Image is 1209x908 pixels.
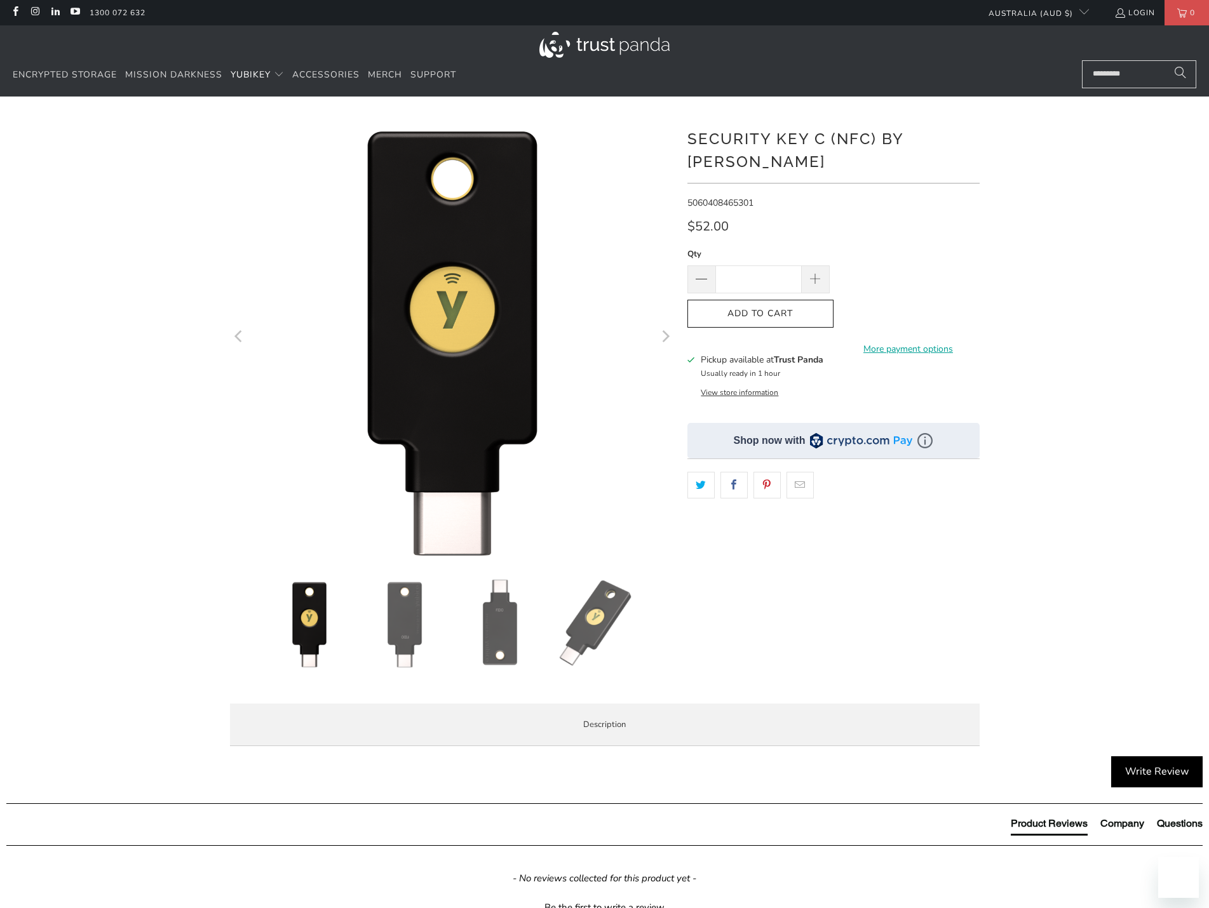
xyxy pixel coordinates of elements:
a: More payment options [837,342,980,356]
span: Encrypted Storage [13,69,117,81]
a: Mission Darkness [125,60,222,90]
a: Trust Panda Australia on LinkedIn [50,8,60,18]
span: Mission Darkness [125,69,222,81]
div: Reviews Tabs [1011,817,1203,842]
div: Write Review [1111,756,1203,788]
label: Qty [687,247,830,261]
b: Trust Panda [774,354,823,366]
nav: Translation missing: en.navigation.header.main_nav [13,60,456,90]
a: Accessories [292,60,360,90]
a: Share this on Facebook [720,472,748,498]
img: Trust Panda Australia [539,32,670,58]
span: 5060408465301 [687,197,753,209]
a: Share this on Pinterest [753,472,781,498]
h3: Pickup available at [701,353,823,366]
div: Questions [1157,817,1203,831]
iframe: Button to launch messaging window [1158,857,1199,898]
small: Usually ready in 1 hour [701,368,780,378]
a: Share this on Twitter [687,472,715,498]
a: Encrypted Storage [13,60,117,90]
button: Previous [229,116,250,560]
a: 1300 072 632 [90,6,145,20]
img: Security Key C (NFC) by Yubico - Trust Panda [360,579,449,668]
a: Merch [368,60,402,90]
button: Search [1165,60,1196,88]
label: Description [230,704,980,746]
span: Add to Cart [701,309,820,319]
em: - No reviews collected for this product yet - [513,872,696,885]
a: Trust Panda Australia on Instagram [29,8,40,18]
span: Merch [368,69,402,81]
img: Security Key C (NFC) by Yubico - Trust Panda [265,579,354,668]
span: $52.00 [687,218,729,235]
summary: YubiKey [231,60,284,90]
a: Trust Panda Australia on YouTube [69,8,80,18]
input: Search... [1082,60,1196,88]
img: Security Key C (NFC) by Yubico - Trust Panda [456,579,544,668]
a: Trust Panda Australia on Facebook [10,8,20,18]
button: View store information [701,387,778,397]
a: Login [1114,6,1155,20]
span: YubiKey [231,69,271,81]
span: Support [410,69,456,81]
span: Accessories [292,69,360,81]
a: Email this to a friend [787,472,814,498]
img: Security Key C (NFC) by Yubico - Trust Panda [551,579,640,668]
button: Add to Cart [687,300,834,328]
div: Shop now with [734,434,806,448]
a: Support [410,60,456,90]
div: Product Reviews [1011,817,1088,831]
h1: Security Key C (NFC) by [PERSON_NAME] [687,125,980,173]
button: Next [655,116,675,560]
div: Company [1100,817,1144,831]
a: Security Key C (NFC) by Yubico - Trust Panda [230,116,675,560]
